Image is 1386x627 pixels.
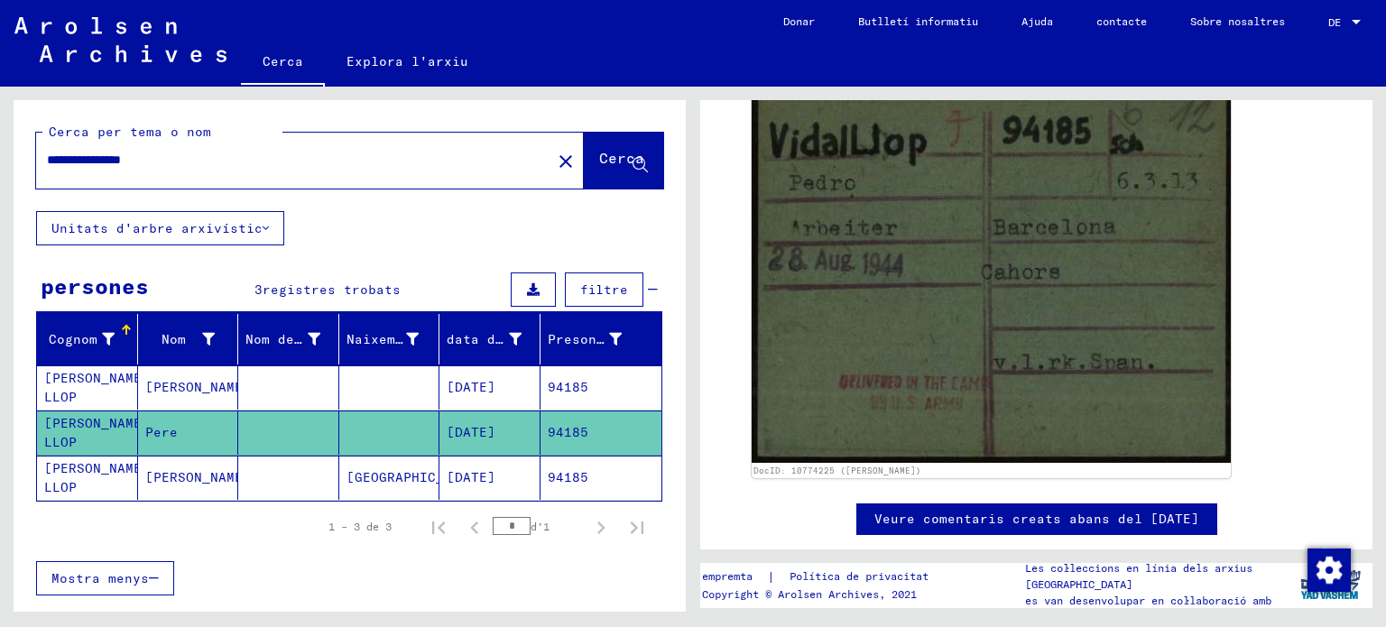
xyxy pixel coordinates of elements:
[44,370,150,405] font: [PERSON_NAME] LLOP
[580,281,628,298] font: filtre
[44,415,150,450] font: [PERSON_NAME] LLOP
[1096,14,1147,28] font: contacte
[874,510,1199,529] a: Veure comentaris creats abans del [DATE]
[858,14,978,28] font: Butlletí informatiu
[36,561,174,595] button: Mostra menys
[44,325,137,354] div: Cognom
[548,143,584,179] button: Clar
[245,325,343,354] div: Nom de naixement
[138,314,239,364] mat-header-cell: Nom
[457,509,493,545] button: Pàgina anterior
[447,424,495,440] font: [DATE]
[702,569,753,583] font: empremta
[447,331,585,347] font: data de naixement
[548,424,588,440] font: 94185
[346,469,485,485] font: [GEOGRAPHIC_DATA]
[702,587,917,601] font: Copyright © Arolsen Archives, 2021
[1190,14,1285,28] font: Sobre nosaltres
[346,331,420,347] font: Naixement
[263,53,303,69] font: Cerca
[439,314,541,364] mat-header-cell: data de naixement
[702,567,767,586] a: empremta
[49,124,211,140] font: Cerca per tema o nom
[555,151,577,172] mat-icon: close
[447,379,495,395] font: [DATE]
[145,424,178,440] font: Pere
[44,460,150,495] font: [PERSON_NAME] LLOP
[1297,562,1364,607] img: yv_logo.png
[548,331,653,347] font: Presoner núm.
[790,569,929,583] font: Política de privacitat
[753,466,921,475] a: DocID: 10774225 ([PERSON_NAME])
[51,220,263,236] font: Unitats d'arbre arxivístic
[245,331,375,347] font: Nom de naixement
[548,379,588,395] font: 94185
[584,133,663,189] button: Cerca
[447,325,544,354] div: data de naixement
[145,379,251,395] font: [PERSON_NAME]
[619,509,655,545] button: Última pàgina
[783,14,815,28] font: Donar
[531,520,550,533] font: d'1
[874,511,1199,527] font: Veure comentaris creats abans del [DATE]
[238,314,339,364] mat-header-cell: Nom de naixement
[420,509,457,545] button: Primera pàgina
[241,40,325,87] a: Cerca
[1021,14,1053,28] font: Ajuda
[263,281,401,298] font: registres trobats
[1328,15,1341,29] font: DE
[1307,549,1351,592] img: Canviar el consentiment
[599,149,644,167] font: Cerca
[37,314,138,364] mat-header-cell: Cognom
[346,325,441,354] div: Naixement
[145,325,238,354] div: Nom
[583,509,619,545] button: Pàgina següent
[767,568,775,585] font: |
[548,469,588,485] font: 94185
[339,314,440,364] mat-header-cell: Naixement
[541,314,662,364] mat-header-cell: Presoner núm.
[1307,548,1350,591] div: Canviar el consentiment
[565,272,643,307] button: filtre
[548,325,645,354] div: Presoner núm.
[162,331,186,347] font: Nom
[775,567,950,586] a: Política de privacitat
[447,469,495,485] font: [DATE]
[49,331,97,347] font: Cognom
[145,469,251,485] font: [PERSON_NAME]
[14,17,226,62] img: Arolsen_neg.svg
[346,53,468,69] font: Explora l'arxiu
[254,281,263,298] font: 3
[752,84,1231,463] img: 001.jpg
[41,272,149,300] font: persones
[51,570,149,586] font: Mostra menys
[328,520,392,533] font: 1 – 3 de 3
[36,211,284,245] button: Unitats d'arbre arxivístic
[325,40,490,83] a: Explora l'arxiu
[1025,594,1271,607] font: es van desenvolupar en col·laboració amb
